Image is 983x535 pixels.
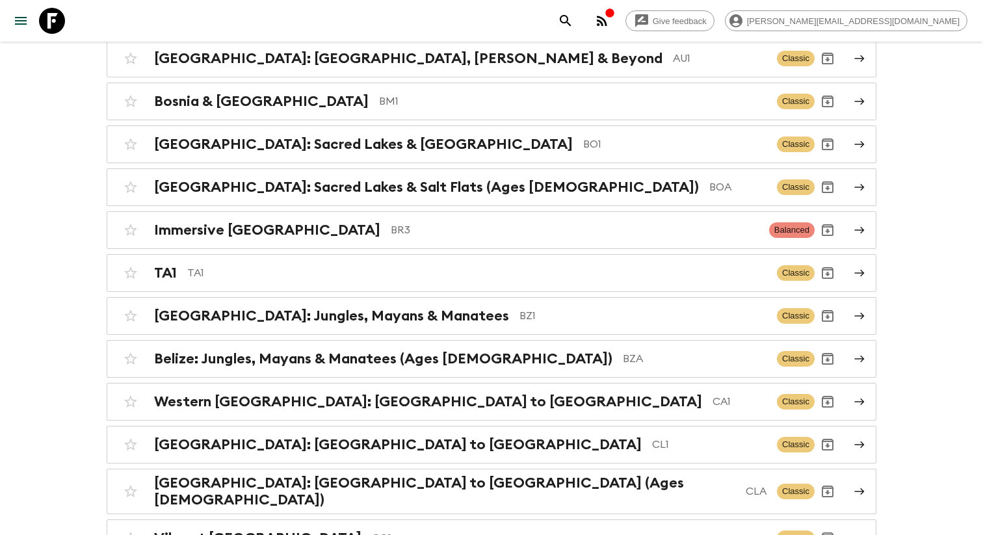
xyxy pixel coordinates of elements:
[815,432,841,458] button: Archive
[777,308,815,324] span: Classic
[815,346,841,372] button: Archive
[815,46,841,72] button: Archive
[815,389,841,415] button: Archive
[777,179,815,195] span: Classic
[777,94,815,109] span: Classic
[107,297,876,335] a: [GEOGRAPHIC_DATA]: Jungles, Mayans & ManateesBZ1ClassicArchive
[777,265,815,281] span: Classic
[154,93,369,110] h2: Bosnia & [GEOGRAPHIC_DATA]
[583,137,767,152] p: BO1
[107,340,876,378] a: Belize: Jungles, Mayans & Manatees (Ages [DEMOGRAPHIC_DATA])BZAClassicArchive
[777,394,815,410] span: Classic
[625,10,714,31] a: Give feedback
[777,484,815,499] span: Classic
[815,217,841,243] button: Archive
[154,222,380,239] h2: Immersive [GEOGRAPHIC_DATA]
[646,16,714,26] span: Give feedback
[815,88,841,114] button: Archive
[107,469,876,514] a: [GEOGRAPHIC_DATA]: [GEOGRAPHIC_DATA] to [GEOGRAPHIC_DATA] (Ages [DEMOGRAPHIC_DATA])CLAClassicArchive
[725,10,967,31] div: [PERSON_NAME][EMAIL_ADDRESS][DOMAIN_NAME]
[154,50,662,67] h2: [GEOGRAPHIC_DATA]: [GEOGRAPHIC_DATA], [PERSON_NAME] & Beyond
[553,8,579,34] button: search adventures
[154,179,699,196] h2: [GEOGRAPHIC_DATA]: Sacred Lakes & Salt Flats (Ages [DEMOGRAPHIC_DATA])
[8,8,34,34] button: menu
[187,265,767,281] p: TA1
[673,51,767,66] p: AU1
[391,222,759,238] p: BR3
[154,436,642,453] h2: [GEOGRAPHIC_DATA]: [GEOGRAPHIC_DATA] to [GEOGRAPHIC_DATA]
[379,94,767,109] p: BM1
[815,478,841,504] button: Archive
[815,303,841,329] button: Archive
[107,426,876,463] a: [GEOGRAPHIC_DATA]: [GEOGRAPHIC_DATA] to [GEOGRAPHIC_DATA]CL1ClassicArchive
[777,51,815,66] span: Classic
[154,393,702,410] h2: Western [GEOGRAPHIC_DATA]: [GEOGRAPHIC_DATA] to [GEOGRAPHIC_DATA]
[107,83,876,120] a: Bosnia & [GEOGRAPHIC_DATA]BM1ClassicArchive
[107,40,876,77] a: [GEOGRAPHIC_DATA]: [GEOGRAPHIC_DATA], [PERSON_NAME] & BeyondAU1ClassicArchive
[154,475,735,508] h2: [GEOGRAPHIC_DATA]: [GEOGRAPHIC_DATA] to [GEOGRAPHIC_DATA] (Ages [DEMOGRAPHIC_DATA])
[713,394,767,410] p: CA1
[154,265,177,281] h2: TA1
[652,437,767,452] p: CL1
[154,350,612,367] h2: Belize: Jungles, Mayans & Manatees (Ages [DEMOGRAPHIC_DATA])
[815,174,841,200] button: Archive
[740,16,967,26] span: [PERSON_NAME][EMAIL_ADDRESS][DOMAIN_NAME]
[709,179,767,195] p: BOA
[107,125,876,163] a: [GEOGRAPHIC_DATA]: Sacred Lakes & [GEOGRAPHIC_DATA]BO1ClassicArchive
[107,383,876,421] a: Western [GEOGRAPHIC_DATA]: [GEOGRAPHIC_DATA] to [GEOGRAPHIC_DATA]CA1ClassicArchive
[107,211,876,249] a: Immersive [GEOGRAPHIC_DATA]BR3BalancedArchive
[815,131,841,157] button: Archive
[777,351,815,367] span: Classic
[769,222,815,238] span: Balanced
[154,136,573,153] h2: [GEOGRAPHIC_DATA]: Sacred Lakes & [GEOGRAPHIC_DATA]
[623,351,767,367] p: BZA
[815,260,841,286] button: Archive
[519,308,767,324] p: BZ1
[746,484,767,499] p: CLA
[777,137,815,152] span: Classic
[154,307,509,324] h2: [GEOGRAPHIC_DATA]: Jungles, Mayans & Manatees
[107,254,876,292] a: TA1TA1ClassicArchive
[777,437,815,452] span: Classic
[107,168,876,206] a: [GEOGRAPHIC_DATA]: Sacred Lakes & Salt Flats (Ages [DEMOGRAPHIC_DATA])BOAClassicArchive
